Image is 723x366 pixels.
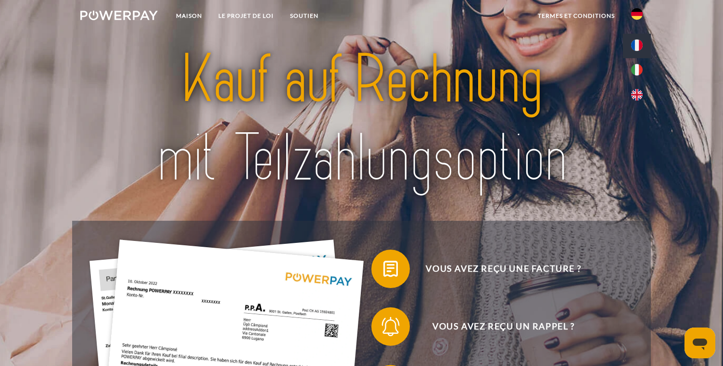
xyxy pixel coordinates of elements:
[379,315,403,339] img: qb_bell.svg
[631,64,643,76] img: il
[432,321,575,331] font: Vous avez reçu un rappel ?
[379,257,403,281] img: qb_bill.svg
[685,328,715,358] iframe: Bouton de lancement de la fenêtre de messagerie
[631,39,643,51] img: fr
[108,37,615,202] img: title-powerpay_de.svg
[218,12,274,19] font: LE PROJET DE LOI
[210,7,282,25] a: LE PROJET DE LOI
[631,89,643,101] img: en
[290,12,318,19] font: SOUTIEN
[538,12,615,19] font: termes et conditions
[371,307,622,346] button: Vous avez reçu un rappel ?
[426,263,581,274] font: Vous avez reçu une facture ?
[168,7,210,25] a: Maison
[530,7,623,25] a: termes et conditions
[631,8,643,20] img: de
[80,11,158,20] img: logo-powerpay-white.svg
[282,7,327,25] a: SOUTIEN
[176,12,202,19] font: Maison
[371,250,622,288] button: Vous avez reçu une facture ?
